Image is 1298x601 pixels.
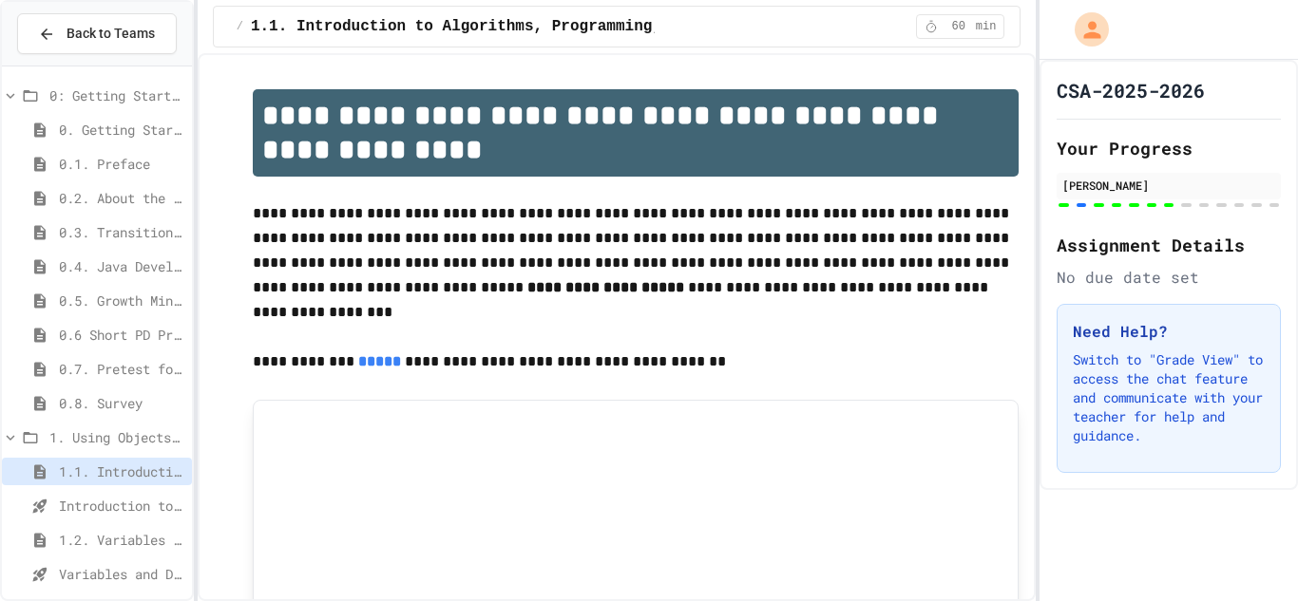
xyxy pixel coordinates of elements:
[1140,442,1279,523] iframe: chat widget
[49,85,184,105] span: 0: Getting Started
[59,256,184,276] span: 0.4. Java Development Environments
[59,530,184,550] span: 1.2. Variables and Data Types
[49,427,184,447] span: 1. Using Objects and Methods
[1062,177,1275,194] div: [PERSON_NAME]
[1057,266,1281,289] div: No due date set
[59,461,184,481] span: 1.1. Introduction to Algorithms, Programming, and Compilers
[59,325,184,345] span: 0.6 Short PD Pretest
[1218,525,1279,582] iframe: chat widget
[1057,232,1281,258] h2: Assignment Details
[59,120,184,140] span: 0. Getting Started
[1073,350,1265,445] p: Switch to "Grade View" to access the chat feature and communicate with your teacher for help and ...
[59,496,184,516] span: Introduction to Algorithms, Programming, and Compilers
[17,13,177,54] button: Back to Teams
[976,19,997,34] span: min
[59,222,184,242] span: 0.3. Transitioning from AP CSP to AP CSA
[59,154,184,174] span: 0.1. Preface
[67,24,155,44] span: Back to Teams
[1055,8,1114,51] div: My Account
[1057,77,1205,103] h1: CSA-2025-2026
[1057,135,1281,161] h2: Your Progress
[251,15,790,38] span: 1.1. Introduction to Algorithms, Programming, and Compilers
[944,19,974,34] span: 60
[59,564,184,584] span: Variables and Data Types - Quiz
[59,188,184,208] span: 0.2. About the AP CSA Exam
[59,291,184,310] span: 0.5. Growth Mindset and Pair Programming
[1073,320,1265,343] h3: Need Help?
[59,359,184,379] span: 0.7. Pretest for the AP CSA Exam
[59,393,184,413] span: 0.8. Survey
[237,19,243,34] span: /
